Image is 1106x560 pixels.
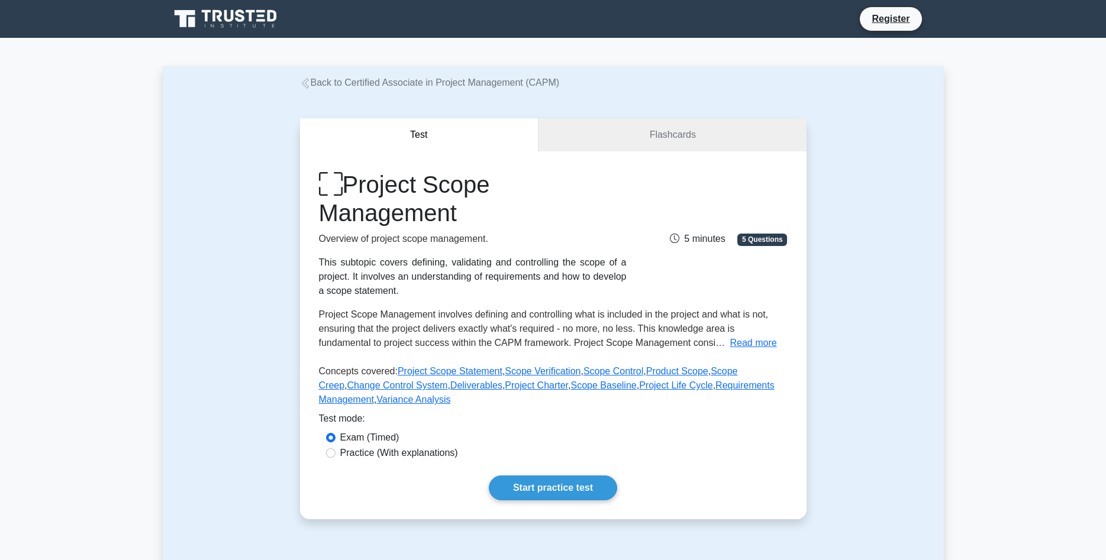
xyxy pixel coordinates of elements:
[646,366,708,376] a: Product Scope
[737,234,787,245] span: 5 Questions
[865,11,917,26] a: Register
[639,380,713,390] a: Project Life Cycle
[319,170,627,227] h1: Project Scope Management
[319,412,788,430] div: Test mode:
[505,380,568,390] a: Project Charter
[347,380,448,390] a: Change Control System
[583,366,643,376] a: Scope Control
[319,309,769,348] span: Project Scope Management involves defining and controlling what is included in the project and wh...
[319,366,738,390] a: Scope Creep
[539,118,806,152] a: Flashcards
[571,380,637,390] a: Scope Baseline
[319,255,627,298] div: This subtopic covers defining, validating and controlling the scope of a project. It involves an ...
[450,380,502,390] a: Deliverables
[376,394,450,404] a: Variance Analysis
[505,366,581,376] a: Scope Verification
[319,364,788,412] p: Concepts covered: , , , , , , , , , , ,
[340,430,399,445] label: Exam (Timed)
[730,336,776,350] button: Read more
[489,475,617,500] a: Start practice test
[340,446,458,460] label: Practice (With explanations)
[300,118,539,152] button: Test
[398,366,502,376] a: Project Scope Statement
[300,77,560,88] a: Back to Certified Associate in Project Management (CAPM)
[319,232,627,246] p: Overview of project scope management.
[670,234,725,244] span: 5 minutes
